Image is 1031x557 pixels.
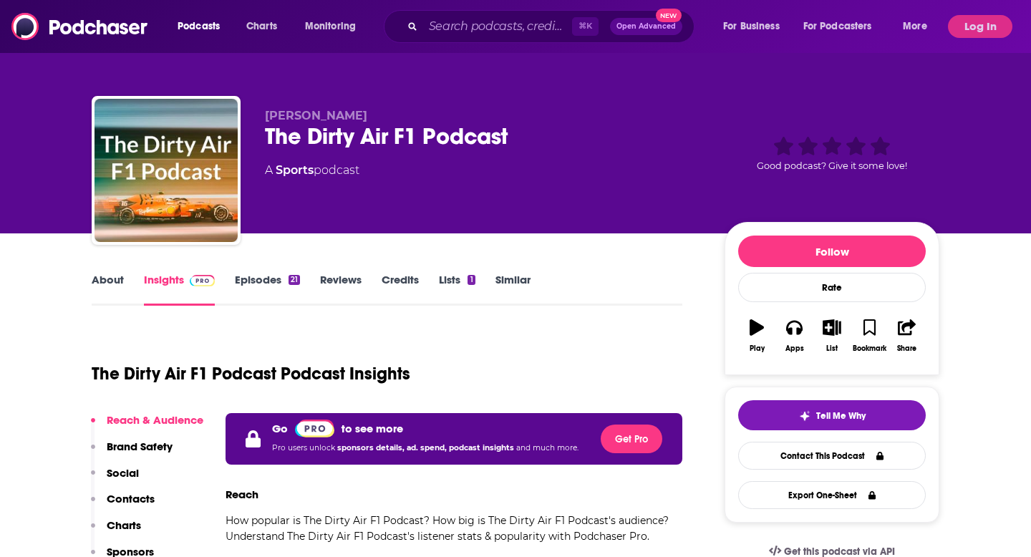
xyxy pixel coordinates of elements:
[226,513,682,544] p: How popular is The Dirty Air F1 Podcast? How big is The Dirty Air F1 Podcast's audience? Understa...
[246,16,277,37] span: Charts
[738,400,926,430] button: tell me why sparkleTell Me Why
[738,442,926,470] a: Contact This Podcast
[785,344,804,353] div: Apps
[468,275,475,285] div: 1
[320,273,362,306] a: Reviews
[738,236,926,267] button: Follow
[91,440,173,466] button: Brand Safety
[610,18,682,35] button: Open AdvancedNew
[738,481,926,509] button: Export One-Sheet
[144,273,215,306] a: InsightsPodchaser Pro
[738,310,775,362] button: Play
[92,273,124,306] a: About
[91,518,141,545] button: Charts
[265,162,359,179] div: A podcast
[190,275,215,286] img: Podchaser Pro
[272,437,579,459] p: Pro users unlock and much more.
[889,310,926,362] button: Share
[423,15,572,38] input: Search podcasts, credits, & more...
[397,10,708,43] div: Search podcasts, credits, & more...
[342,422,403,435] p: to see more
[265,109,367,122] span: [PERSON_NAME]
[107,413,203,427] p: Reach & Audience
[91,413,203,440] button: Reach & Audience
[295,419,334,437] a: Pro website
[897,344,916,353] div: Share
[813,310,851,362] button: List
[794,15,893,38] button: open menu
[495,273,531,306] a: Similar
[616,23,676,30] span: Open Advanced
[851,310,888,362] button: Bookmark
[439,273,475,306] a: Lists1
[11,13,149,40] img: Podchaser - Follow, Share and Rate Podcasts
[948,15,1012,38] button: Log In
[276,163,314,177] a: Sports
[272,422,288,435] p: Go
[816,410,866,422] span: Tell Me Why
[237,15,286,38] a: Charts
[725,109,939,198] div: Good podcast? Give it some love!
[382,273,419,306] a: Credits
[305,16,356,37] span: Monitoring
[107,492,155,505] p: Contacts
[337,443,516,452] span: sponsors details, ad. spend, podcast insights
[168,15,238,38] button: open menu
[95,99,238,242] img: The Dirty Air F1 Podcast
[178,16,220,37] span: Podcasts
[723,16,780,37] span: For Business
[107,440,173,453] p: Brand Safety
[799,410,810,422] img: tell me why sparkle
[289,275,300,285] div: 21
[601,425,662,453] button: Get Pro
[295,420,334,437] img: Podchaser Pro
[107,466,139,480] p: Social
[853,344,886,353] div: Bookmark
[656,9,682,22] span: New
[738,273,926,302] div: Rate
[92,363,410,384] h1: The Dirty Air F1 Podcast Podcast Insights
[750,344,765,353] div: Play
[775,310,813,362] button: Apps
[826,344,838,353] div: List
[572,17,599,36] span: ⌘ K
[713,15,798,38] button: open menu
[803,16,872,37] span: For Podcasters
[235,273,300,306] a: Episodes21
[295,15,374,38] button: open menu
[226,488,258,501] h3: Reach
[893,15,945,38] button: open menu
[91,492,155,518] button: Contacts
[91,466,139,493] button: Social
[107,518,141,532] p: Charts
[903,16,927,37] span: More
[757,160,907,171] span: Good podcast? Give it some love!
